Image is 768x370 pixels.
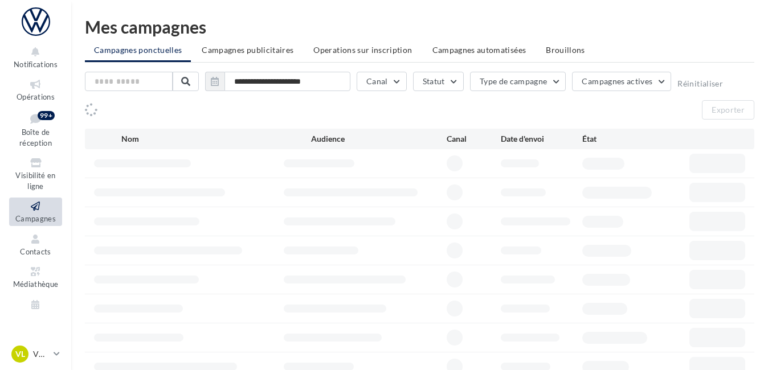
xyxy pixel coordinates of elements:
[501,133,582,145] div: Date d'envoi
[9,76,62,104] a: Opérations
[413,72,464,91] button: Statut
[9,109,62,150] a: Boîte de réception99+
[121,133,311,145] div: Nom
[546,45,585,55] span: Brouillons
[357,72,407,91] button: Canal
[9,296,62,324] a: Calendrier
[9,231,62,258] a: Contacts
[33,348,49,360] p: VW LA VERRIERE
[9,43,62,71] button: Notifications
[313,45,412,55] span: Operations sur inscription
[202,45,293,55] span: Campagnes publicitaires
[17,92,55,101] span: Opérations
[15,348,25,360] span: VL
[14,60,58,69] span: Notifications
[582,76,652,86] span: Campagnes actives
[13,279,59,289] span: Médiathèque
[702,100,754,120] button: Exporter
[9,154,62,193] a: Visibilité en ligne
[677,79,723,88] button: Réinitialiser
[447,133,501,145] div: Canal
[470,72,566,91] button: Type de campagne
[9,343,62,365] a: VL VW LA VERRIERE
[9,198,62,225] a: Campagnes
[19,128,52,147] span: Boîte de réception
[20,247,51,256] span: Contacts
[38,111,55,120] div: 99+
[85,18,754,35] div: Mes campagnes
[15,171,55,191] span: Visibilité en ligne
[9,263,62,291] a: Médiathèque
[432,45,526,55] span: Campagnes automatisées
[15,214,56,223] span: Campagnes
[582,133,664,145] div: État
[572,72,671,91] button: Campagnes actives
[311,133,447,145] div: Audience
